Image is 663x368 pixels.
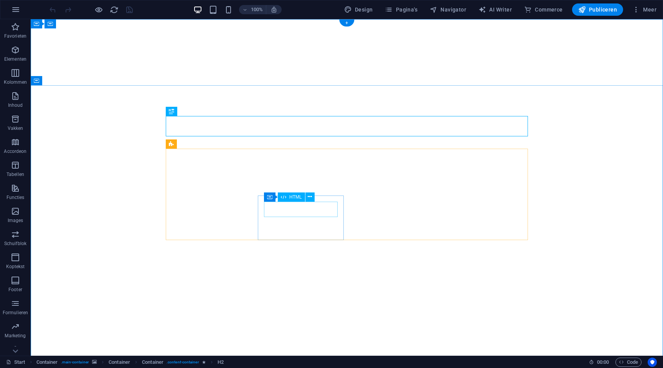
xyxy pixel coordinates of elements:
span: Navigator [430,6,466,13]
span: Code [619,358,638,367]
button: Klik hier om de voorbeeldmodus te verlaten en verder te gaan met bewerken [94,5,103,14]
span: Klik om te selecteren, dubbelklik om te bewerken [142,358,163,367]
div: Design (Ctrl+Alt+Y) [341,3,376,16]
span: . content-container [167,358,199,367]
p: Tabellen [7,171,24,177]
nav: breadcrumb [36,358,224,367]
p: Inhoud [8,102,23,108]
span: HTML [289,195,302,199]
p: Accordeon [4,148,26,154]
span: Pagina's [385,6,417,13]
i: Element bevat een animatie [202,360,206,364]
i: Pagina opnieuw laden [110,5,119,14]
p: Favorieten [4,33,26,39]
button: Usercentrics [648,358,657,367]
button: Pagina's [382,3,421,16]
p: Kolommen [4,79,27,85]
button: reload [109,5,119,14]
p: Vakken [8,125,23,131]
p: Koptekst [6,264,25,270]
p: Footer [8,287,22,293]
span: Klik om te selecteren, dubbelklik om te bewerken [36,358,58,367]
i: Stel bij het wijzigen van de grootte van de weergegeven website automatisch het juist zoomniveau ... [270,6,277,13]
span: Meer [632,6,656,13]
span: Publiceren [578,6,617,13]
button: Design [341,3,376,16]
span: . main-container [61,358,89,367]
button: Navigator [427,3,469,16]
span: : [602,359,604,365]
i: Dit element bevat een achtergrond [92,360,97,364]
span: Klik om te selecteren, dubbelklik om te bewerken [218,358,224,367]
span: 00 00 [597,358,609,367]
span: Commerce [524,6,563,13]
a: Klik om selectie op te heffen, dubbelklik om Pagina's te open [6,358,25,367]
p: Elementen [4,56,26,62]
button: Publiceren [572,3,623,16]
p: Schuifblok [4,240,26,247]
h6: 100% [251,5,263,14]
button: AI Writer [475,3,515,16]
span: AI Writer [478,6,512,13]
span: Klik om te selecteren, dubbelklik om te bewerken [109,358,130,367]
button: Meer [629,3,660,16]
div: + [339,20,354,27]
p: Marketing [5,333,26,339]
button: Code [615,358,642,367]
p: Formulieren [3,310,28,316]
span: Design [344,6,373,13]
h6: Sessietijd [589,358,609,367]
p: Images [8,217,23,224]
button: Commerce [521,3,566,16]
button: 100% [239,5,266,14]
p: Functies [7,194,25,201]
